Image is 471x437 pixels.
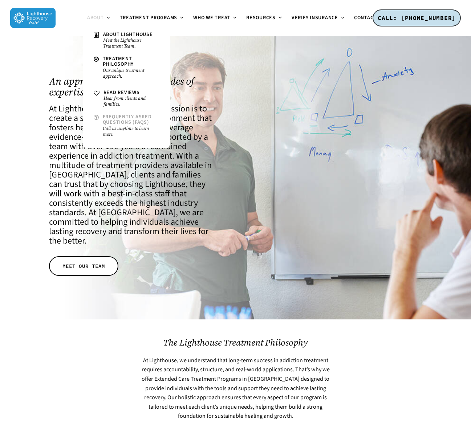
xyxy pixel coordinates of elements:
[10,8,56,28] img: Lighthouse Recovery Texas
[246,14,276,21] span: Resources
[90,53,163,83] a: Treatment PhilosophyOur unique treatment approach.
[103,89,140,96] span: Read Reviews
[87,14,104,21] span: About
[189,15,242,21] a: Who We Treat
[103,31,153,38] span: About Lighthouse
[103,55,134,68] span: Treatment Philosophy
[136,338,335,347] h2: The Lighthouse Treatment Philosophy
[83,15,115,21] a: About
[103,95,159,107] small: Hear from clients and families.
[103,126,159,137] small: Call us anytime to learn more.
[136,356,335,421] p: At Lighthouse, we understand that long-term success in addiction treatment requires accountabilit...
[62,262,105,270] span: MEET OUR TEAM
[90,28,163,53] a: About LighthouseMeet the Lighthouse Treatment Team.
[103,37,159,49] small: Meet the Lighthouse Treatment Team.
[90,111,163,141] a: Frequently Asked Questions (FAQs)Call us anytime to learn more.
[354,14,377,21] span: Contact
[378,14,456,21] span: CALL: [PHONE_NUMBER]
[103,113,152,126] span: Frequently Asked Questions (FAQs)
[120,14,178,21] span: Treatment Programs
[193,14,230,21] span: Who We Treat
[373,9,461,27] a: CALL: [PHONE_NUMBER]
[90,86,163,111] a: Read ReviewsHear from clients and families.
[350,15,388,21] a: Contact
[103,68,159,79] small: Our unique treatment approach.
[49,76,215,98] h1: An approach backed by decades of expertise.
[115,15,189,21] a: Treatment Programs
[242,15,287,21] a: Resources
[292,14,338,21] span: Verify Insurance
[287,15,350,21] a: Verify Insurance
[49,104,215,246] h4: At Lighthouse, our unwavering mission is to create a safe and nurturing environment that fosters ...
[49,256,118,276] a: MEET OUR TEAM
